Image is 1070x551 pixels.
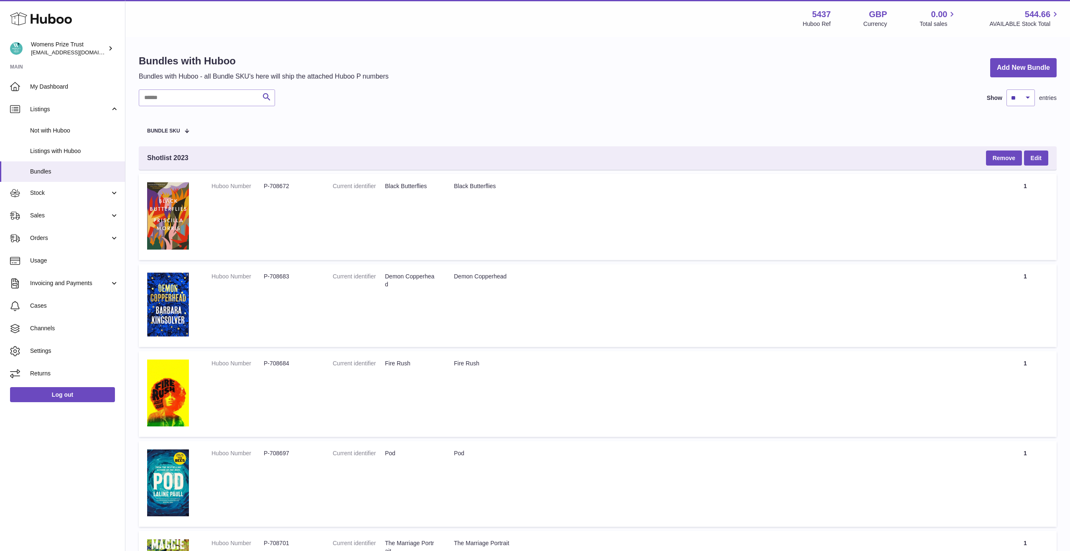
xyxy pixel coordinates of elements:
[211,449,264,457] dt: Huboo Number
[385,360,437,367] dd: Fire Rush
[385,273,437,288] dd: Demon Copperhead
[454,273,986,281] div: Demon Copperhead
[333,449,385,457] dt: Current identifier
[989,9,1060,28] a: 544.66 AVAILABLE Stock Total
[989,20,1060,28] span: AVAILABLE Stock Total
[1039,94,1057,102] span: entries
[139,54,389,68] h1: Bundles with Huboo
[31,41,106,56] div: Womens Prize Trust
[812,9,831,20] strong: 5437
[211,539,264,547] dt: Huboo Number
[385,182,437,190] dd: Black Butterflies
[994,441,1057,527] td: 1
[333,273,385,288] dt: Current identifier
[864,20,887,28] div: Currency
[333,360,385,367] dt: Current identifier
[147,128,180,134] span: Bundle SKU
[147,449,189,516] img: Pod
[920,9,957,28] a: 0.00 Total sales
[147,273,189,337] img: Demon Copperhead
[30,257,119,265] span: Usage
[30,147,119,155] span: Listings with Huboo
[147,153,189,163] span: Shotlist 2023
[931,9,948,20] span: 0.00
[994,174,1057,260] td: 1
[211,360,264,367] dt: Huboo Number
[1024,151,1048,166] a: Edit
[454,360,986,367] div: Fire Rush
[803,20,831,28] div: Huboo Ref
[30,279,110,287] span: Invoicing and Payments
[264,273,316,281] dd: P-708683
[454,449,986,457] div: Pod
[333,182,385,190] dt: Current identifier
[264,449,316,457] dd: P-708697
[30,105,110,113] span: Listings
[147,360,189,426] img: Fire Rush
[30,168,119,176] span: Bundles
[869,9,887,20] strong: GBP
[30,127,119,135] span: Not with Huboo
[264,539,316,547] dd: P-708701
[264,360,316,367] dd: P-708684
[10,387,115,402] a: Log out
[986,151,1022,166] button: Remove
[30,189,110,197] span: Stock
[30,347,119,355] span: Settings
[10,42,23,55] img: info@womensprizeforfiction.co.uk
[30,83,119,91] span: My Dashboard
[385,449,437,457] dd: Pod
[30,324,119,332] span: Channels
[990,58,1057,78] a: Add New Bundle
[139,72,389,81] p: Bundles with Huboo - all Bundle SKU's here will ship the attached Huboo P numbers
[264,182,316,190] dd: P-708672
[30,370,119,378] span: Returns
[994,351,1057,437] td: 1
[987,94,1002,102] label: Show
[31,49,123,56] span: [EMAIL_ADDRESS][DOMAIN_NAME]
[147,182,189,250] img: Black Butterflies
[1025,9,1050,20] span: 544.66
[994,264,1057,347] td: 1
[211,182,264,190] dt: Huboo Number
[454,182,986,190] div: Black Butterflies
[211,273,264,281] dt: Huboo Number
[920,20,957,28] span: Total sales
[30,212,110,219] span: Sales
[30,302,119,310] span: Cases
[454,539,986,547] div: The Marriage Portrait
[30,234,110,242] span: Orders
